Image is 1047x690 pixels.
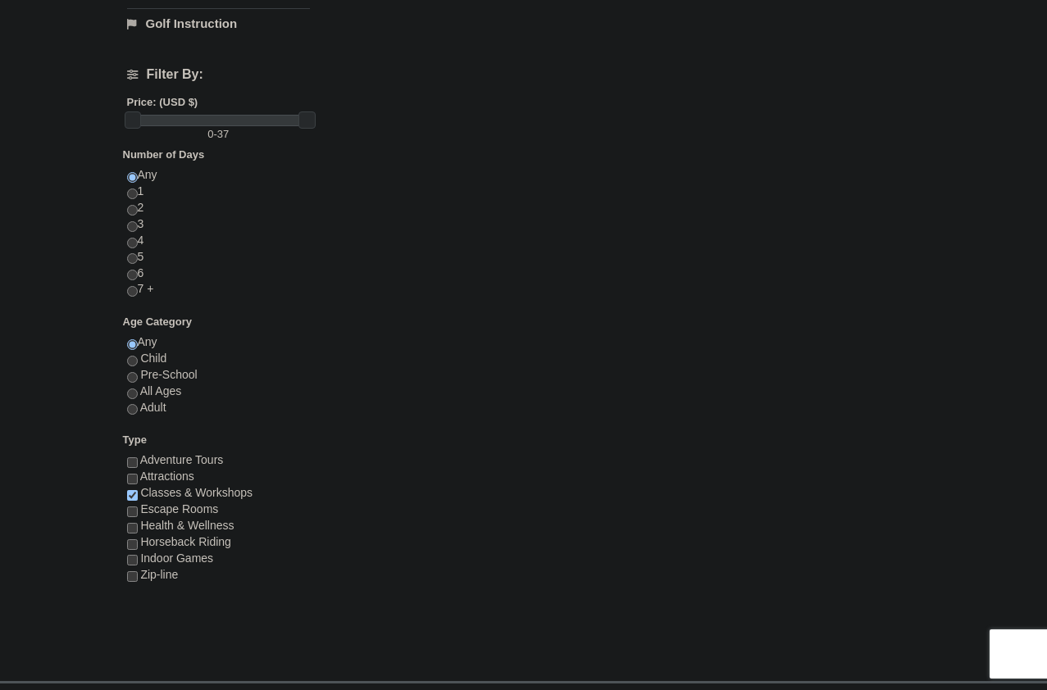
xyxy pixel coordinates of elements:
[140,401,166,414] span: Adult
[127,334,310,432] div: Any
[140,486,253,499] span: Classes & Workshops
[140,453,224,466] span: Adventure Tours
[140,384,182,397] span: All Ages
[127,167,310,314] div: Any 1 2 3 4 5 6 7 +
[123,315,193,328] strong: Age Category
[140,535,231,548] span: Horseback Riding
[140,502,218,515] span: Escape Rooms
[127,8,310,39] a: Golf Instruction
[140,368,197,381] span: Pre-School
[140,470,194,483] span: Attractions
[140,519,234,532] span: Health & Wellness
[127,126,310,143] label: -
[127,67,310,82] h4: Filter By:
[207,128,213,140] span: 0
[123,148,205,161] strong: Number of Days
[140,352,166,365] span: Child
[123,434,147,446] strong: Type
[140,568,178,581] span: Zip-line
[140,552,213,565] span: Indoor Games
[127,96,198,108] strong: Price: (USD $)
[217,128,229,140] span: 37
